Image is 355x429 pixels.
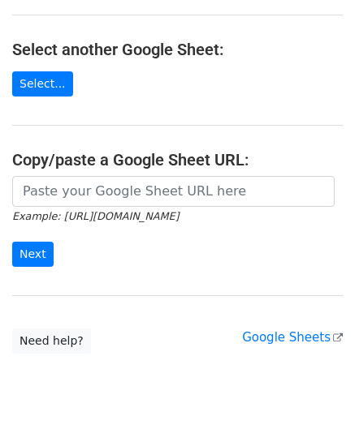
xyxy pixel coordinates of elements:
[12,242,54,267] input: Next
[12,328,91,354] a: Need help?
[12,40,343,59] h4: Select another Google Sheet:
[12,210,179,222] small: Example: [URL][DOMAIN_NAME]
[12,176,335,207] input: Paste your Google Sheet URL here
[12,150,343,169] h4: Copy/paste a Google Sheet URL:
[274,351,355,429] iframe: Chat Widget
[12,71,73,97] a: Select...
[242,330,343,345] a: Google Sheets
